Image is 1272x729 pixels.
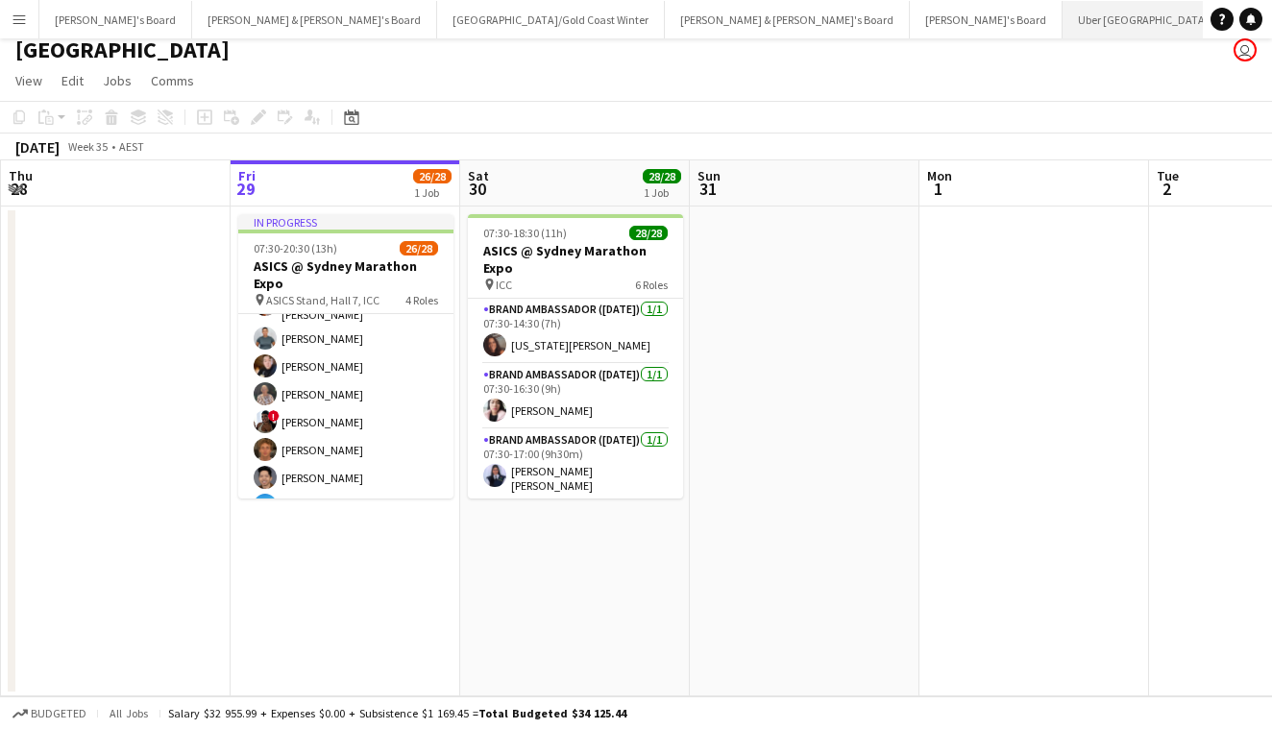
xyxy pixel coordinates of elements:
div: 1 Job [414,185,451,200]
span: 30 [465,178,489,200]
span: 26/28 [400,241,438,255]
span: 29 [235,178,256,200]
app-job-card: 07:30-18:30 (11h)28/28ASICS @ Sydney Marathon Expo ICC6 RolesBrand Ambassador ([DATE])1/107:30-14... [468,214,683,498]
a: Edit [54,68,91,93]
span: 28/28 [629,226,668,240]
app-user-avatar: Jenny Tu [1234,38,1257,61]
span: View [15,72,42,89]
a: View [8,68,50,93]
div: AEST [119,139,144,154]
span: Edit [61,72,84,89]
h3: ASICS @ Sydney Marathon Expo [468,242,683,277]
button: [PERSON_NAME] & [PERSON_NAME]'s Board [192,1,437,38]
h1: [GEOGRAPHIC_DATA] [15,36,230,64]
div: Salary $32 955.99 + Expenses $0.00 + Subsistence $1 169.45 = [168,706,626,720]
span: 4 Roles [405,293,438,307]
span: 2 [1154,178,1179,200]
span: 07:30-18:30 (11h) [483,226,567,240]
div: In progress [238,214,453,230]
button: [PERSON_NAME]'s Board [910,1,1063,38]
span: All jobs [106,706,152,720]
a: Jobs [95,68,139,93]
span: 28 [6,178,33,200]
span: 26/28 [413,169,452,183]
span: Jobs [103,72,132,89]
button: [PERSON_NAME]'s Board [39,1,192,38]
span: 28/28 [643,169,681,183]
span: Sun [697,167,721,184]
span: Tue [1157,167,1179,184]
app-card-role: Brand Ambassador ([DATE])1/107:30-14:30 (7h)[US_STATE][PERSON_NAME] [468,299,683,364]
span: Comms [151,72,194,89]
span: Sat [468,167,489,184]
div: 1 Job [644,185,680,200]
a: Comms [143,68,202,93]
app-card-role: [PERSON_NAME][PERSON_NAME][PERSON_NAME][PERSON_NAME] [PERSON_NAME][PERSON_NAME][PERSON_NAME][PERS... [238,175,453,552]
button: [GEOGRAPHIC_DATA]/Gold Coast Winter [437,1,665,38]
div: [DATE] [15,137,60,157]
span: Week 35 [63,139,111,154]
span: Mon [927,167,952,184]
span: ICC [496,278,512,292]
app-card-role: Brand Ambassador ([DATE])1/107:30-16:30 (9h)[PERSON_NAME] [468,364,683,429]
app-card-role: Brand Ambassador ([DATE])1/107:30-17:00 (9h30m)[PERSON_NAME] [PERSON_NAME] [468,429,683,500]
button: Uber [GEOGRAPHIC_DATA] [1063,1,1225,38]
span: 31 [695,178,721,200]
span: Thu [9,167,33,184]
span: Fri [238,167,256,184]
span: Total Budgeted $34 125.44 [478,706,626,720]
span: ! [268,410,280,422]
span: Budgeted [31,707,86,720]
h3: ASICS @ Sydney Marathon Expo [238,257,453,292]
span: 6 Roles [635,278,668,292]
span: 07:30-20:30 (13h) [254,241,337,255]
button: [PERSON_NAME] & [PERSON_NAME]'s Board [665,1,910,38]
span: ASICS Stand, Hall 7, ICC [266,293,379,307]
app-job-card: In progress07:30-20:30 (13h)26/28ASICS @ Sydney Marathon Expo ASICS Stand, Hall 7, ICC4 Roles[PER... [238,214,453,498]
span: 1 [924,178,952,200]
button: Budgeted [10,703,89,724]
